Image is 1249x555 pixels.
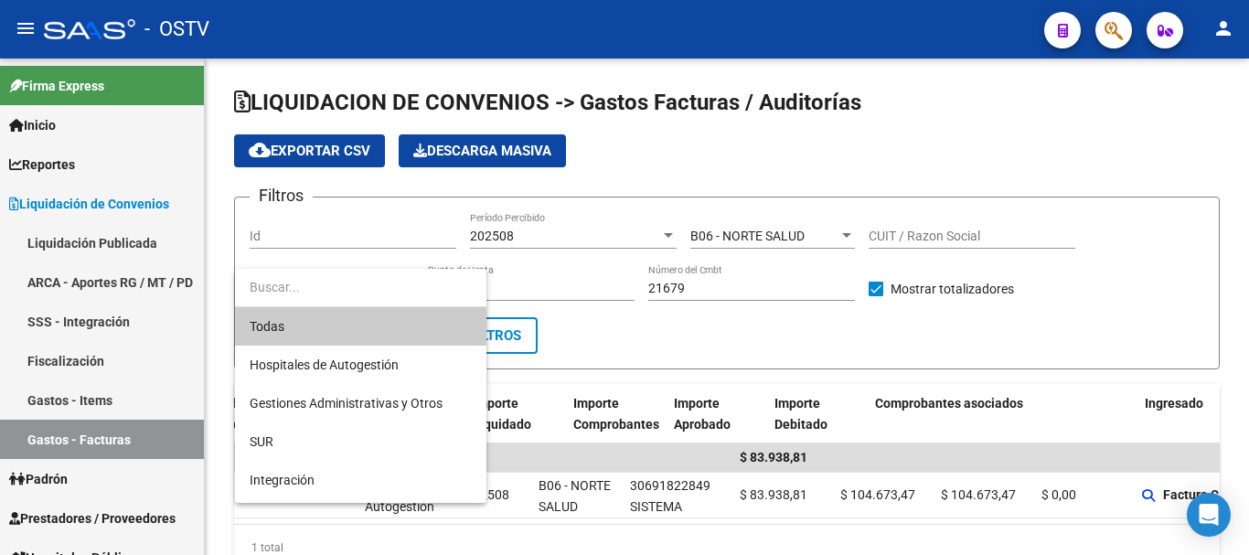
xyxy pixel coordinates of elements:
span: Hospitales de Autogestión [250,358,399,372]
span: Gestiones Administrativas y Otros [250,396,443,411]
div: Open Intercom Messenger [1187,493,1231,537]
span: Todas [250,307,472,346]
input: dropdown search [235,268,486,306]
span: SUR [250,434,273,449]
span: Integración [250,473,315,487]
